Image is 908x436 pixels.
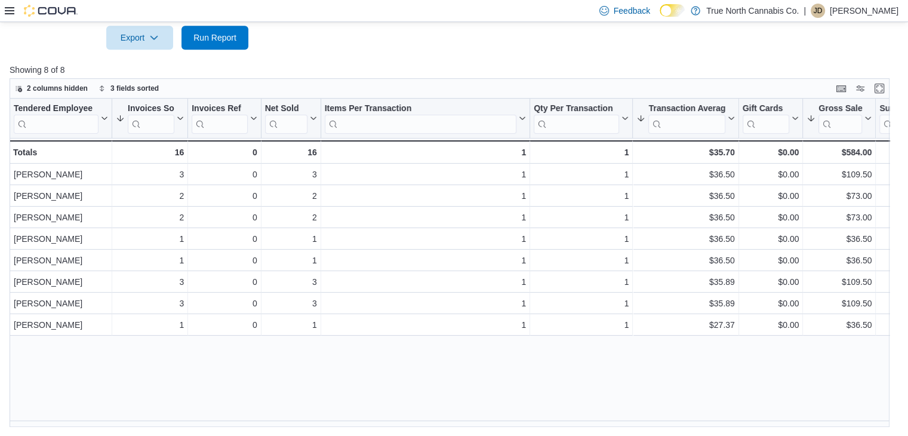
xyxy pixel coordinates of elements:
div: 1 [265,253,317,268]
p: | [804,4,806,18]
div: $36.50 [637,210,735,225]
div: $36.50 [637,189,735,203]
button: Qty Per Transaction [534,103,629,133]
div: $109.50 [807,167,872,182]
div: 1 [325,189,527,203]
div: $0.00 [743,167,799,182]
div: 16 [265,145,317,159]
div: 1 [534,296,629,311]
div: $36.50 [807,318,872,332]
div: 1 [534,253,629,268]
div: $0.00 [743,318,799,332]
span: Run Report [193,32,236,44]
button: Enter fullscreen [872,81,887,96]
div: Gross Sales [818,103,862,114]
div: Totals [13,145,108,159]
div: 1 [325,210,527,225]
div: 0 [192,210,257,225]
div: Tendered Employee [14,103,99,133]
div: 16 [116,145,184,159]
div: $36.50 [807,232,872,246]
div: 1 [116,253,184,268]
div: $35.70 [636,145,734,159]
div: 1 [534,167,629,182]
div: 1 [534,145,629,159]
div: 1 [265,318,317,332]
div: 0 [192,145,257,159]
div: $27.37 [637,318,735,332]
div: Invoices Ref [192,103,247,114]
div: 1 [325,232,527,246]
div: [PERSON_NAME] [14,167,108,182]
div: 0 [192,232,257,246]
div: 2 [116,189,184,203]
div: $109.50 [807,296,872,311]
div: [PERSON_NAME] [14,275,108,289]
p: True North Cannabis Co. [706,4,799,18]
div: 0 [192,189,257,203]
div: 2 [265,189,317,203]
div: Net Sold [265,103,307,133]
button: Run Report [181,26,248,50]
div: Transaction Average [648,103,725,114]
div: 1 [325,253,527,268]
div: 3 [116,275,184,289]
div: Invoices Ref [192,103,247,133]
div: [PERSON_NAME] [14,232,108,246]
div: 1 [116,232,184,246]
div: Tendered Employee [14,103,99,114]
div: 1 [265,232,317,246]
div: $35.89 [637,296,735,311]
div: Gift Card Sales [743,103,790,133]
div: $584.00 [807,145,872,159]
button: Gift Cards [743,103,799,133]
p: Showing 8 of 8 [10,64,898,76]
div: [PERSON_NAME] [14,318,108,332]
div: [PERSON_NAME] [14,296,108,311]
img: Cova [24,5,78,17]
div: $36.50 [637,167,735,182]
button: Net Sold [265,103,317,133]
div: Items Per Transaction [325,103,517,114]
button: Keyboard shortcuts [834,81,848,96]
div: 2 [265,210,317,225]
div: 1 [116,318,184,332]
div: $0.00 [743,275,799,289]
div: Invoices Sold [128,103,174,114]
span: JD [814,4,823,18]
input: Dark Mode [660,4,685,17]
button: Transaction Average [636,103,734,133]
div: $0.00 [743,145,799,159]
div: $0.00 [743,296,799,311]
div: 3 [265,296,317,311]
div: 1 [534,232,629,246]
button: Tendered Employee [14,103,108,133]
div: 1 [325,296,527,311]
button: Display options [853,81,867,96]
div: [PERSON_NAME] [14,210,108,225]
div: 1 [534,318,629,332]
div: $36.50 [637,232,735,246]
div: Gift Cards [743,103,790,114]
div: $36.50 [637,253,735,268]
div: $73.00 [807,210,872,225]
div: Invoices Sold [128,103,174,133]
span: 2 columns hidden [27,84,88,93]
div: 2 [116,210,184,225]
div: 3 [265,275,317,289]
span: 3 fields sorted [110,84,159,93]
div: 3 [116,296,184,311]
div: 3 [265,167,317,182]
div: Net Sold [265,103,307,114]
div: 0 [192,318,257,332]
div: 1 [325,145,527,159]
div: $0.00 [743,210,799,225]
div: Gross Sales [818,103,862,133]
div: $36.50 [807,253,872,268]
div: $0.00 [743,232,799,246]
div: $109.50 [807,275,872,289]
div: 1 [325,167,527,182]
button: Gross Sales [807,103,872,133]
div: 1 [534,210,629,225]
